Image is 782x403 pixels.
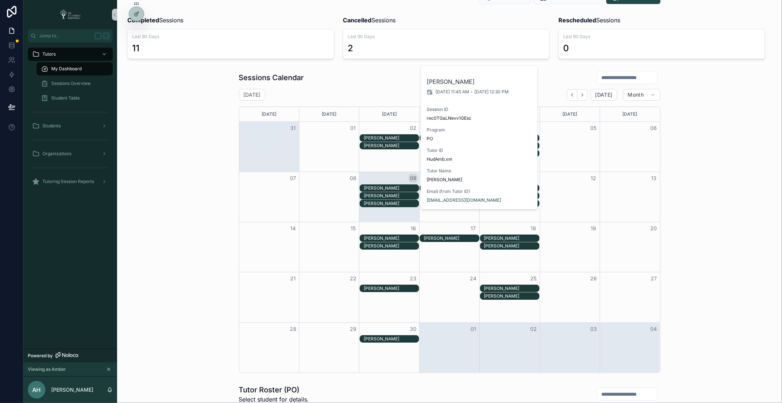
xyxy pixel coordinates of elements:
[37,92,113,105] a: Student Table
[427,77,532,86] h2: [PERSON_NAME]
[42,51,56,57] span: Tutors
[628,92,644,98] span: Month
[349,325,358,333] button: 29
[563,42,569,54] div: 0
[484,285,539,292] div: Elias Gordon
[37,77,113,90] a: Sessions Overview
[427,107,532,112] span: Session ID
[558,16,620,25] span: Sessions
[51,66,82,72] span: My Dashboard
[427,127,532,133] span: Program
[364,235,419,241] div: [PERSON_NAME]
[364,135,419,141] div: Elias Gordon
[28,48,113,61] a: Tutors
[289,124,298,133] button: 31
[474,89,509,95] span: [DATE] 12:30 PM
[28,366,66,372] span: Viewing as Amber
[364,243,419,249] div: Paige Peaslee
[239,72,304,83] h1: Sessions Calendar
[349,174,358,183] button: 08
[364,143,419,149] div: [PERSON_NAME]
[348,34,545,40] span: Last 90 Days
[484,235,539,242] div: Elias Gordon
[42,179,94,184] span: Tutoring Session Reports
[427,189,532,194] span: Email (from Tutor ID)
[484,293,539,299] div: Paige Peaslee
[42,151,71,157] span: Organizations
[589,124,598,133] button: 05
[28,175,113,188] a: Tutoring Session Reports
[529,325,538,333] button: 02
[364,336,419,342] div: Paige Peaslee
[469,274,478,283] button: 24
[360,107,418,122] div: [DATE]
[51,81,91,86] span: Sessions Overview
[364,185,419,191] div: Elias Gordon
[589,174,598,183] button: 12
[364,285,419,292] div: Paige Peaslee
[349,124,358,133] button: 01
[427,156,452,162] span: HudAmb.xm
[343,16,371,24] strong: Cancelled
[469,224,478,233] button: 17
[57,9,83,20] img: App logo
[558,16,596,24] strong: Rescheduled
[364,235,419,242] div: Israel Gordon
[364,201,419,206] div: [PERSON_NAME]
[424,235,479,241] div: [PERSON_NAME]
[471,89,473,95] span: -
[424,235,479,242] div: Mackenzie Swartzman
[567,89,577,101] button: Back
[39,33,91,39] span: Jump to...
[484,243,539,249] div: [PERSON_NAME]
[484,286,539,291] div: [PERSON_NAME]
[289,224,298,233] button: 14
[427,115,532,121] span: rec0TGaLNevv1GEsc
[51,386,93,393] p: [PERSON_NAME]
[427,148,532,153] span: Tutor ID
[427,168,532,174] span: Tutor Name
[349,224,358,233] button: 15
[364,243,419,249] div: [PERSON_NAME]
[589,224,598,233] button: 19
[51,95,80,101] span: Student Table
[591,89,617,101] button: [DATE]
[28,147,113,160] a: Organizations
[103,33,109,39] span: K
[364,336,419,342] div: [PERSON_NAME]
[132,42,139,54] div: 11
[364,142,419,149] div: Israel Gordon
[589,274,598,283] button: 26
[289,174,298,183] button: 07
[409,325,418,333] button: 30
[364,286,419,291] div: [PERSON_NAME]
[484,235,539,241] div: [PERSON_NAME]
[244,91,261,98] h2: [DATE]
[240,107,298,122] div: [DATE]
[427,177,532,183] span: [PERSON_NAME]
[348,42,353,54] div: 2
[589,325,598,333] button: 03
[127,16,159,24] strong: Completed
[28,353,53,359] span: Powered by
[529,274,538,283] button: 25
[529,224,538,233] button: 18
[409,224,418,233] button: 16
[28,29,113,42] button: Jump to...K
[343,16,396,25] span: Sessions
[364,185,419,191] div: [PERSON_NAME]
[42,123,61,129] span: Students
[349,274,358,283] button: 22
[37,62,113,75] a: My Dashboard
[435,89,469,95] span: [DATE] 11:45 AM
[364,135,419,141] div: [PERSON_NAME]
[127,16,183,25] span: Sessions
[484,243,539,249] div: Paige Peaslee
[23,349,117,362] a: Powered by
[300,107,358,122] div: [DATE]
[623,89,661,101] button: Month
[427,136,433,142] span: PO
[409,174,418,183] button: 09
[427,197,501,203] a: [EMAIL_ADDRESS][DOMAIN_NAME]
[484,293,539,299] div: [PERSON_NAME]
